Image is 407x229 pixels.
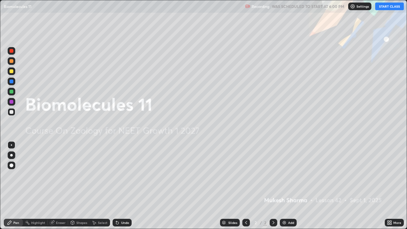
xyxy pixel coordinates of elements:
div: More [393,221,401,224]
img: class-settings-icons [350,4,355,9]
div: Shapes [76,221,87,224]
div: / [260,221,262,225]
div: 2 [263,220,267,226]
div: Slides [228,221,237,224]
div: Select [98,221,107,224]
div: 2 [252,221,259,225]
h5: WAS SCHEDULED TO START AT 6:00 PM [272,3,344,9]
div: Undo [121,221,129,224]
p: Recording [252,4,269,9]
img: recording.375f2c34.svg [245,4,250,9]
p: Biomolecules 11 [4,4,31,9]
p: Settings [356,5,369,8]
img: add-slide-button [282,220,287,225]
div: Pen [13,221,19,224]
button: START CLASS [375,3,404,10]
div: Highlight [31,221,45,224]
div: Eraser [56,221,66,224]
div: Add [288,221,294,224]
